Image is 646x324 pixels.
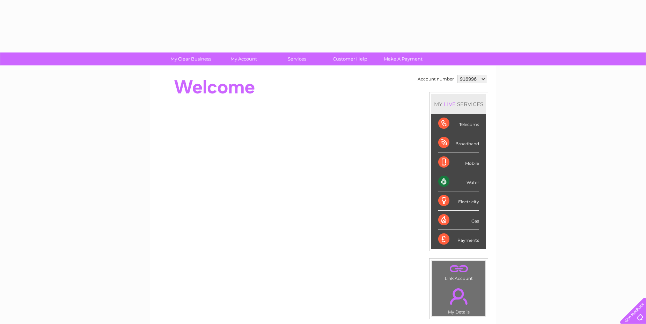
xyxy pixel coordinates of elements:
[162,52,220,65] a: My Clear Business
[431,94,486,114] div: MY SERVICES
[438,230,479,249] div: Payments
[434,263,484,275] a: .
[438,211,479,230] div: Gas
[416,73,456,85] td: Account number
[268,52,326,65] a: Services
[438,133,479,153] div: Broadband
[321,52,379,65] a: Customer Help
[438,191,479,211] div: Electricity
[434,284,484,309] a: .
[432,261,486,283] td: Link Account
[374,52,432,65] a: Make A Payment
[438,172,479,191] div: Water
[442,101,457,107] div: LIVE
[438,153,479,172] div: Mobile
[432,282,486,317] td: My Details
[215,52,273,65] a: My Account
[438,114,479,133] div: Telecoms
